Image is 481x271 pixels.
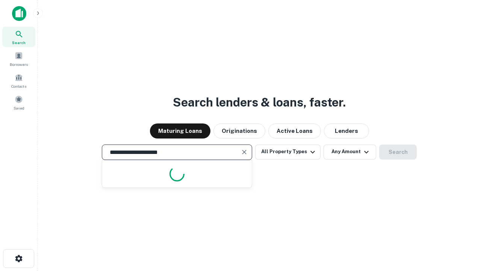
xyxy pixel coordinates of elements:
[324,123,369,139] button: Lenders
[255,145,321,160] button: All Property Types
[2,92,35,113] a: Saved
[268,123,321,139] button: Active Loans
[2,27,35,47] a: Search
[12,6,26,21] img: capitalize-icon.png
[12,40,26,46] span: Search
[2,70,35,91] a: Contacts
[173,93,346,111] h3: Search lenders & loans, faster.
[239,147,250,157] button: Clear
[213,123,265,139] button: Originations
[324,145,376,160] button: Any Amount
[443,211,481,247] iframe: Chat Widget
[14,105,24,111] span: Saved
[2,49,35,69] a: Borrowers
[10,61,28,67] span: Borrowers
[150,123,210,139] button: Maturing Loans
[11,83,26,89] span: Contacts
